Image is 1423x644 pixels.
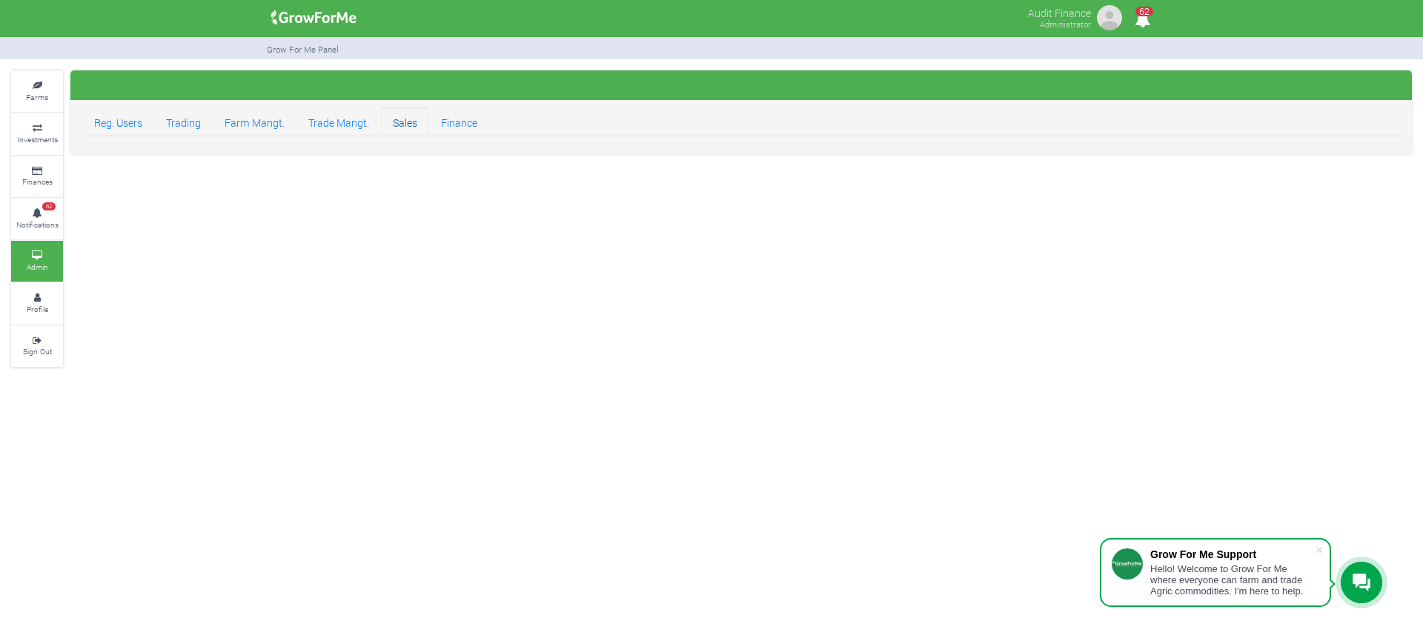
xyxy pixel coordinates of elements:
span: 62 [42,202,56,211]
i: Notifications [1128,3,1157,36]
small: Farms [26,92,48,102]
a: Sign Out [11,326,63,367]
img: growforme image [1095,3,1124,33]
small: Administrator [1040,19,1091,30]
span: 62 [1135,7,1153,16]
p: Audit Finance [1028,3,1091,21]
a: Profile [11,283,63,324]
small: Finances [22,176,53,187]
small: Admin [27,262,48,272]
a: Admin [11,241,63,282]
a: Reg. Users [82,107,154,136]
a: Farms [11,71,63,112]
a: Finances [11,156,63,197]
a: 62 Notifications [11,199,63,239]
a: Farm Mangt. [213,107,296,136]
a: 62 [1128,14,1157,28]
a: Trading [154,107,213,136]
small: Notifications [16,219,59,230]
small: Sign Out [23,346,52,356]
a: Investments [11,113,63,154]
a: Sales [381,107,429,136]
small: Investments [17,134,58,145]
img: growforme image [266,3,362,33]
small: Profile [27,304,48,314]
div: Hello! Welcome to Grow For Me where everyone can farm and trade Agric commodities. I'm here to help. [1150,563,1315,597]
div: Grow For Me Support [1150,548,1315,560]
small: Grow For Me Panel [267,44,339,55]
a: Trade Mangt. [296,107,381,136]
a: Finance [429,107,489,136]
